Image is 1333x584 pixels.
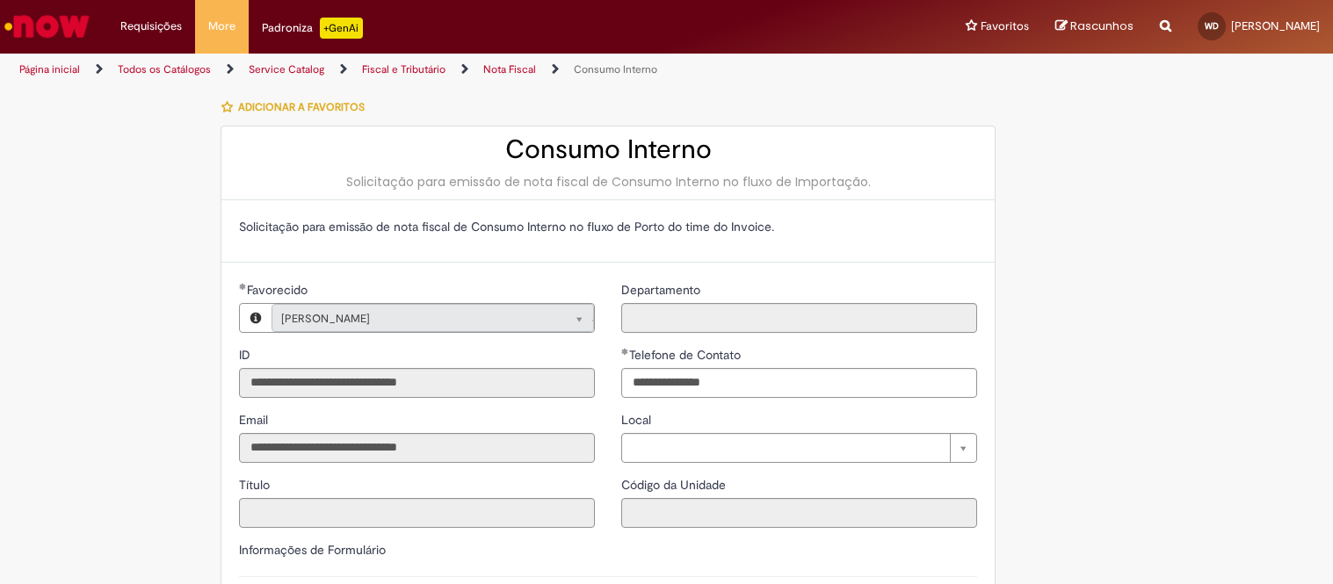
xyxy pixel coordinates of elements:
[239,218,977,235] p: Solicitação para emissão de nota fiscal de Consumo Interno no fluxo de Porto do time do Invoice.
[1055,18,1134,35] a: Rascunhos
[239,412,272,428] span: Somente leitura - Email
[1205,20,1219,32] span: WD
[208,18,235,35] span: More
[621,348,629,355] span: Obrigatório Preenchido
[13,54,875,86] ul: Trilhas de página
[240,304,272,332] button: Favorecido, Visualizar este registro WENDEL DOUGLAS
[262,18,363,39] div: Padroniza
[239,281,311,299] label: Somente leitura - Necessários - Favorecido
[239,346,254,364] label: Somente leitura - ID
[239,347,254,363] span: Somente leitura - ID
[120,18,182,35] span: Requisições
[621,281,704,299] label: Somente leitura - Departamento
[239,477,273,493] span: Somente leitura - Título
[629,347,744,363] span: Telefone de Contato
[247,282,311,298] span: Necessários - Favorecido
[19,62,80,76] a: Página inicial
[320,18,363,39] p: +GenAi
[621,282,704,298] span: Somente leitura - Departamento
[621,412,655,428] span: Local
[239,368,595,398] input: ID
[272,304,594,332] a: [PERSON_NAME]Limpar campo Favorecido
[483,62,536,76] a: Nota Fiscal
[1231,18,1320,33] span: [PERSON_NAME]
[239,542,386,558] label: Informações de Formulário
[621,477,729,493] span: Somente leitura - Código da Unidade
[621,303,977,333] input: Departamento
[574,62,657,76] a: Consumo Interno
[239,433,595,463] input: Email
[239,476,273,494] label: Somente leitura - Título
[621,368,977,398] input: Telefone de Contato
[239,173,977,191] div: Solicitação para emissão de nota fiscal de Consumo Interno no fluxo de Importação.
[239,135,977,164] h2: Consumo Interno
[118,62,211,76] a: Todos os Catálogos
[239,411,272,429] label: Somente leitura - Email
[2,9,92,44] img: ServiceNow
[1070,18,1134,34] span: Rascunhos
[249,62,324,76] a: Service Catalog
[221,89,374,126] button: Adicionar a Favoritos
[239,498,595,528] input: Título
[238,100,365,114] span: Adicionar a Favoritos
[621,433,977,463] a: Limpar campo Local
[281,305,549,333] span: [PERSON_NAME]
[981,18,1029,35] span: Favoritos
[362,62,446,76] a: Fiscal e Tributário
[239,283,247,290] span: Obrigatório Preenchido
[621,498,977,528] input: Código da Unidade
[621,476,729,494] label: Somente leitura - Código da Unidade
